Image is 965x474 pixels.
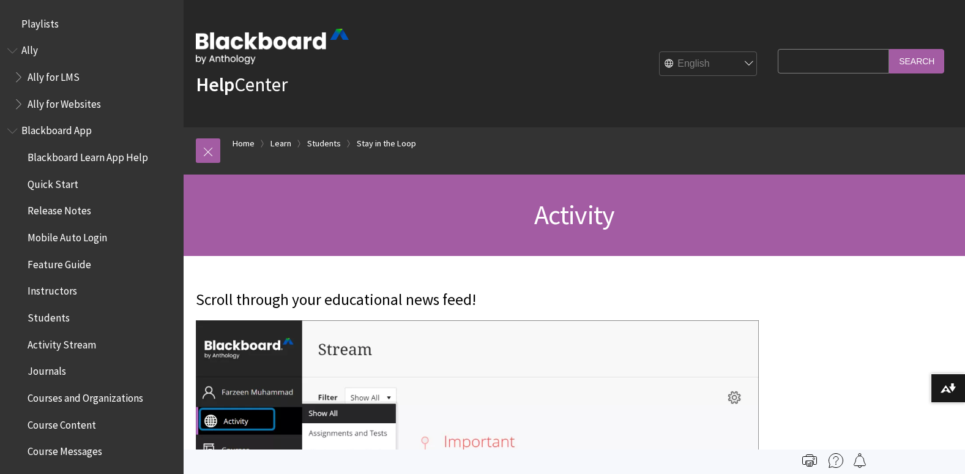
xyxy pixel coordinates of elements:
a: Students [307,136,341,151]
a: Learn [270,136,291,151]
span: Course Messages [28,442,102,458]
img: More help [829,453,843,468]
span: Students [28,307,70,324]
a: Stay in the Loop [357,136,416,151]
span: Instructors [28,281,77,298]
span: Blackboard Learn App Help [28,147,148,164]
span: Activity [534,198,615,231]
a: HelpCenter [196,72,288,97]
strong: Help [196,72,234,97]
img: Blackboard by Anthology [196,29,349,64]
span: Course Content [28,415,96,431]
a: Home [233,136,255,151]
span: Quick Start [28,174,78,190]
img: Follow this page [852,453,867,468]
p: Scroll through your educational news feed! [196,289,772,311]
select: Site Language Selector [660,52,758,77]
span: Mobile Auto Login [28,227,107,244]
span: Playlists [21,13,59,30]
span: Ally for Websites [28,94,101,110]
span: Activity Stream [28,334,96,351]
span: Courses and Organizations [28,388,143,404]
span: Ally for LMS [28,67,80,83]
span: Feature Guide [28,254,91,271]
span: Ally [21,40,38,57]
img: Print [802,453,817,468]
span: Blackboard App [21,121,92,137]
nav: Book outline for Playlists [7,13,176,34]
input: Search [889,49,944,73]
span: Release Notes [28,201,91,217]
span: Journals [28,361,66,378]
nav: Book outline for Anthology Ally Help [7,40,176,115]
